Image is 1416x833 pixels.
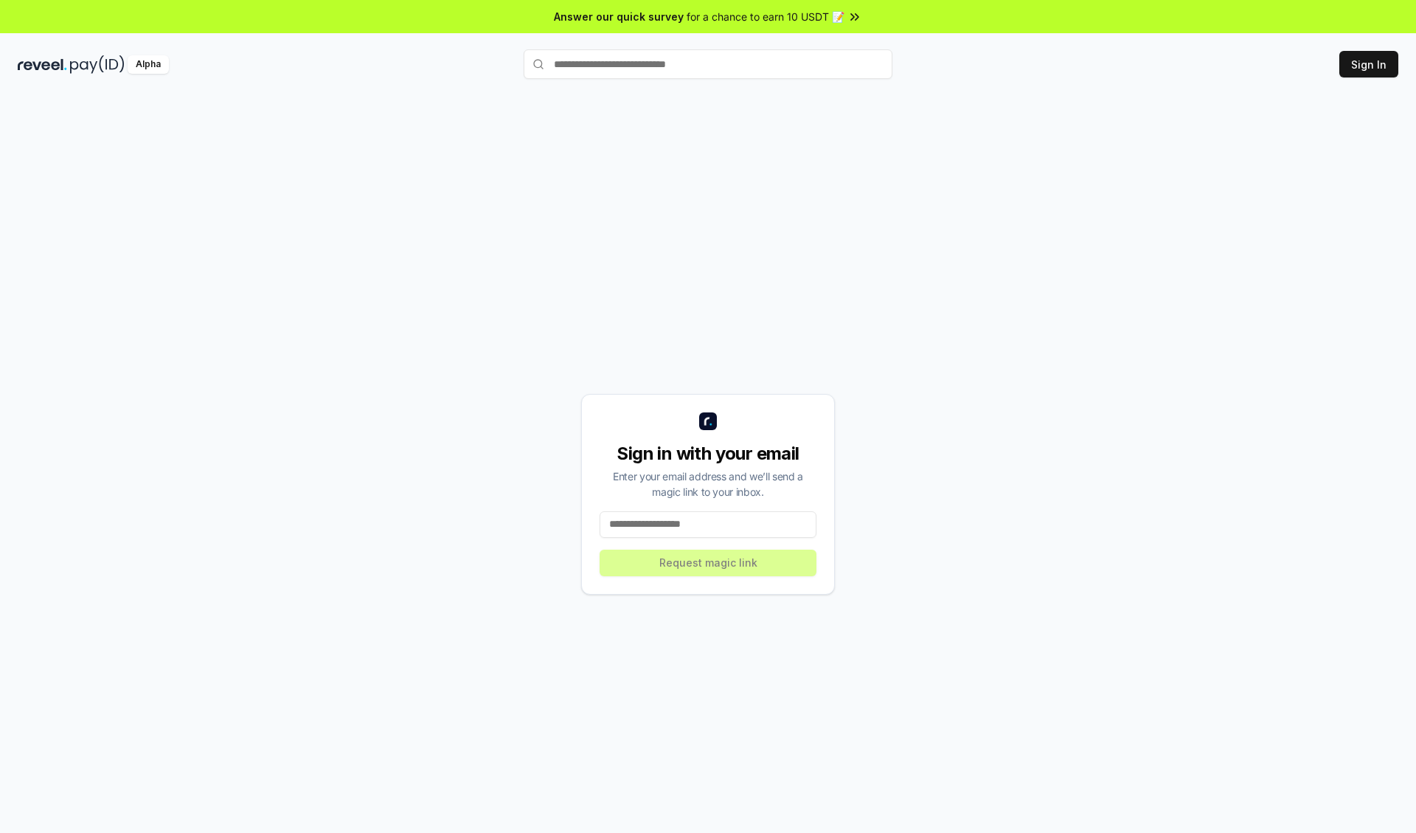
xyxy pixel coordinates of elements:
span: for a chance to earn 10 USDT 📝 [687,9,844,24]
div: Sign in with your email [600,442,816,466]
button: Sign In [1339,51,1398,77]
div: Enter your email address and we’ll send a magic link to your inbox. [600,469,816,500]
img: reveel_dark [18,55,67,74]
img: pay_id [70,55,125,74]
img: logo_small [699,412,717,430]
div: Alpha [128,55,169,74]
span: Answer our quick survey [554,9,684,24]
